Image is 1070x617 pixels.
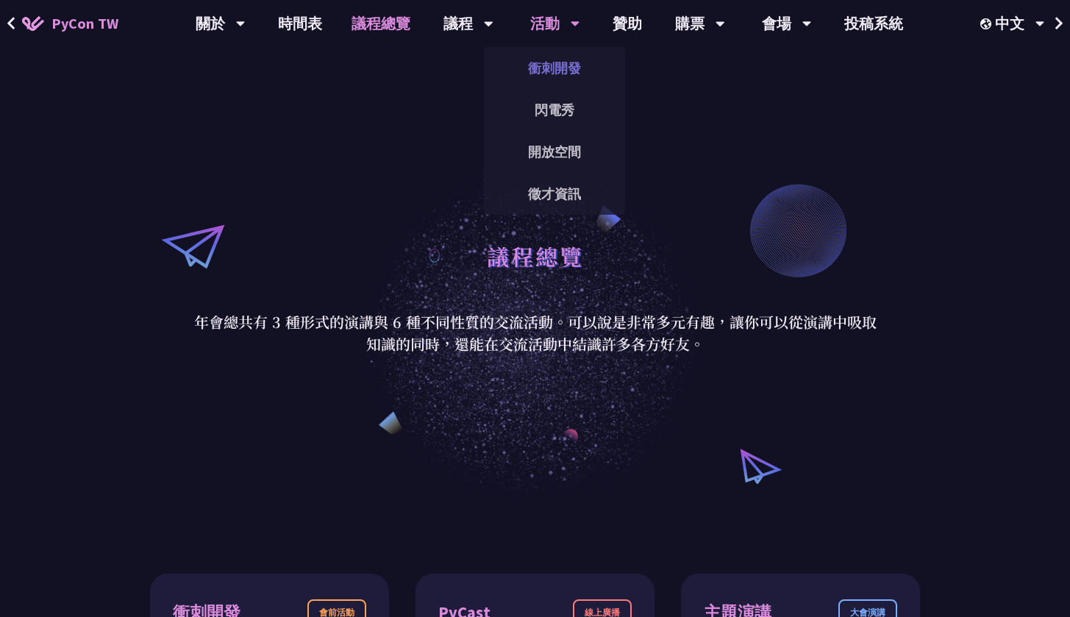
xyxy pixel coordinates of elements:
img: Locale Icon [980,18,995,29]
img: Home icon of PyCon TW 2025 [22,16,44,31]
a: 衝刺開發 [484,51,625,85]
span: PyCon TW [51,13,118,35]
a: PyCon TW [7,5,133,42]
p: 年會總共有 3 種形式的演講與 6 種不同性質的交流活動。可以說是非常多元有趣，讓你可以從演講中吸取知識的同時，還能在交流活動中結識許多各方好友。 [193,311,877,355]
a: 閃電秀 [484,93,625,127]
a: 開放空間 [484,135,625,169]
a: 徵才資訊 [484,176,625,211]
h1: 議程總覽 [487,234,584,278]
